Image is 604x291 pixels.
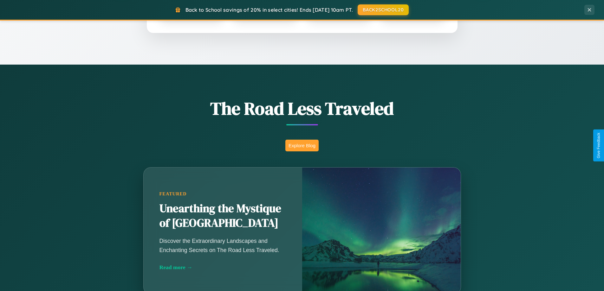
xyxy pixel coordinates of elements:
[159,201,286,231] h2: Unearthing the Mystique of [GEOGRAPHIC_DATA]
[596,133,601,158] div: Give Feedback
[159,264,286,271] div: Read more →
[159,237,286,254] p: Discover the Extraordinary Landscapes and Enchanting Secrets on The Road Less Traveled.
[358,4,409,15] button: BACK2SCHOOL20
[159,191,286,197] div: Featured
[285,140,319,151] button: Explore Blog
[185,7,353,13] span: Back to School savings of 20% in select cities! Ends [DATE] 10am PT.
[112,96,492,121] h1: The Road Less Traveled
